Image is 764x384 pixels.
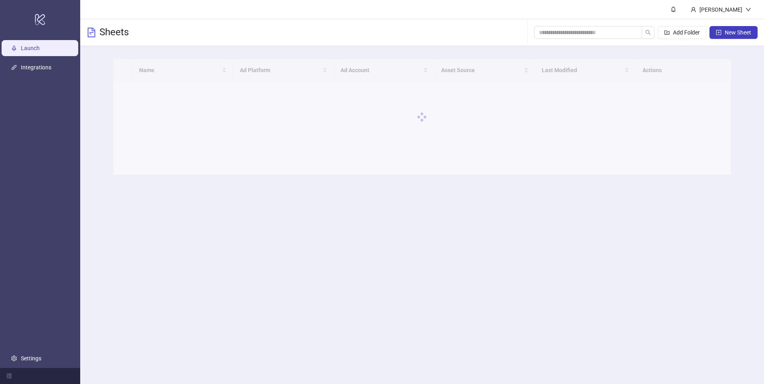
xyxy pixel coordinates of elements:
[696,5,746,14] div: [PERSON_NAME]
[716,30,721,35] span: plus-square
[87,28,96,37] span: file-text
[21,45,40,51] a: Launch
[21,64,51,71] a: Integrations
[746,7,751,12] span: down
[709,26,758,39] button: New Sheet
[645,30,651,35] span: search
[673,29,700,36] span: Add Folder
[99,26,129,39] h3: Sheets
[691,7,696,12] span: user
[6,373,12,379] span: menu-fold
[664,30,670,35] span: folder-add
[21,355,41,362] a: Settings
[658,26,706,39] button: Add Folder
[725,29,751,36] span: New Sheet
[671,6,676,12] span: bell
